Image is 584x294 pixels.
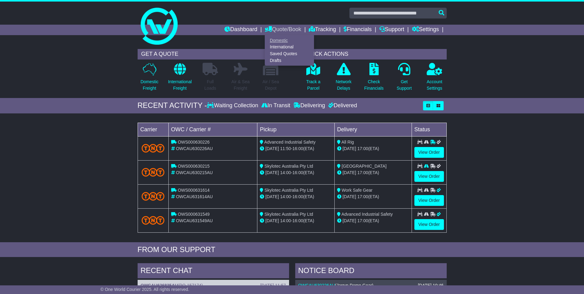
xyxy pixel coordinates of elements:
[337,218,409,224] div: (ETA)
[298,283,444,288] div: ( )
[260,194,332,200] div: - (ETA)
[306,79,320,92] p: Track a Parcel
[265,51,314,57] a: Saved Quotes
[298,283,335,288] a: OWCAU630226AU
[140,79,158,92] p: Domestic Freight
[178,164,210,169] span: OWS000630215
[343,146,356,151] span: [DATE]
[168,79,192,92] p: International Freight
[176,170,213,175] span: OWCAU630215AU
[176,146,213,151] span: OWCAU630226AU
[396,63,412,95] a: GetSupport
[412,25,439,35] a: Settings
[292,170,303,175] span: 16:00
[364,79,384,92] p: Check Financials
[264,140,316,145] span: Advanced Industrial Safety
[260,218,332,224] div: - (ETA)
[265,35,314,66] div: Quote/Book
[336,283,372,288] span: Jarryn Demo Gear
[168,63,192,95] a: InternationalFreight
[260,102,292,109] div: In Transit
[265,194,279,199] span: [DATE]
[203,79,218,92] p: Full Loads
[292,194,303,199] span: 16:00
[264,188,313,193] span: Skylotec Australia Pty Ltd
[357,170,368,175] span: 17:00
[336,79,351,92] p: Network Delays
[357,146,368,151] span: 17:00
[337,169,409,176] div: (ETA)
[357,194,368,199] span: 17:00
[337,194,409,200] div: (ETA)
[427,79,442,92] p: Account Settings
[280,146,291,151] span: 11:50
[426,63,443,95] a: AccountSettings
[342,164,387,169] span: [GEOGRAPHIC_DATA]
[265,25,301,35] a: Quote/Book
[414,171,444,182] a: View Order
[265,37,314,44] a: Domestic
[176,218,213,223] span: OWCAU631549AU
[257,123,335,136] td: Pickup
[141,283,178,288] a: OWCAU626835AU
[280,194,291,199] span: 14:00
[414,195,444,206] a: View Order
[292,218,303,223] span: 16:00
[364,63,384,95] a: CheckFinancials
[179,283,202,288] span: PO-157174
[341,140,354,145] span: All Rig
[344,25,372,35] a: Financials
[178,140,210,145] span: OWS000630226
[264,164,313,169] span: Skylotec Australia Pty Ltd
[138,245,447,254] div: FROM OUR SUPPORT
[335,63,352,95] a: NetworkDelays
[343,194,356,199] span: [DATE]
[412,123,446,136] td: Status
[140,63,159,95] a: DomesticFreight
[265,218,279,223] span: [DATE]
[334,123,412,136] td: Delivery
[264,212,313,217] span: Skylotec Australia Pty Ltd
[142,192,165,200] img: TNT_Domestic.png
[265,170,279,175] span: [DATE]
[178,188,210,193] span: OWS000631614
[343,170,356,175] span: [DATE]
[138,123,168,136] td: Carrier
[138,263,289,280] div: RECENT CHAT
[138,49,283,59] div: GET A QUOTE
[342,188,373,193] span: Work Safe Gear
[207,102,260,109] div: Waiting Collection
[280,170,291,175] span: 14:00
[292,102,327,109] div: Delivering
[265,146,279,151] span: [DATE]
[260,283,286,288] div: [DATE] 11:57
[414,147,444,158] a: View Order
[168,123,257,136] td: OWC / Carrier #
[263,79,279,92] p: Air / Sea Depot
[397,79,412,92] p: Get Support
[306,63,321,95] a: Track aParcel
[327,102,357,109] div: Delivered
[100,287,189,292] span: © One World Courier 2025. All rights reserved.
[224,25,257,35] a: Dashboard
[414,219,444,230] a: View Order
[295,263,447,280] div: NOTICE BOARD
[176,194,213,199] span: OWCAU631614AU
[357,218,368,223] span: 17:00
[265,44,314,51] a: International
[265,57,314,64] a: Drafts
[178,212,210,217] span: OWS000631549
[309,25,336,35] a: Tracking
[337,145,409,152] div: (ETA)
[141,283,286,288] div: ( )
[301,49,447,59] div: QUICK ACTIONS
[341,212,393,217] span: Advanced Industrial Safety
[280,218,291,223] span: 14:00
[418,283,443,288] div: [DATE] 10:46
[138,101,207,110] div: RECENT ACTIVITY -
[292,146,303,151] span: 16:00
[142,144,165,152] img: TNT_Domestic.png
[260,169,332,176] div: - (ETA)
[142,216,165,224] img: TNT_Domestic.png
[142,168,165,176] img: TNT_Domestic.png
